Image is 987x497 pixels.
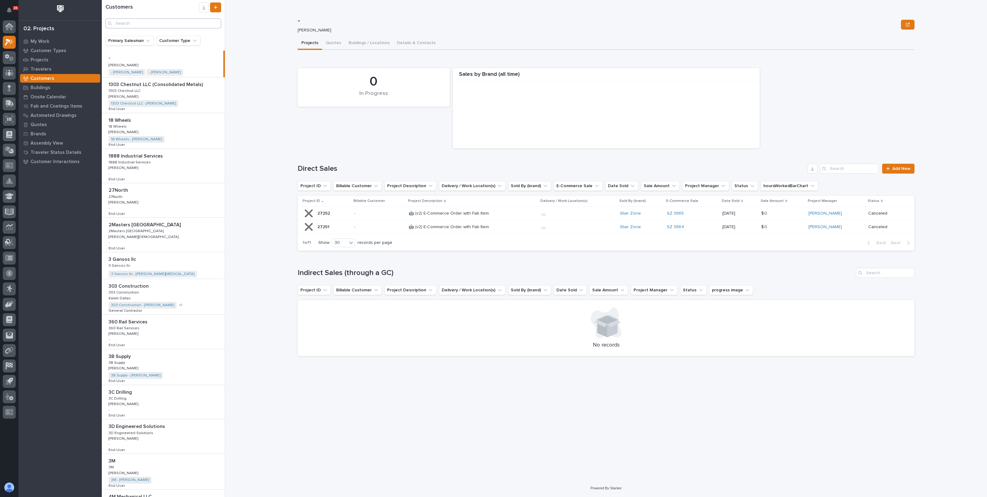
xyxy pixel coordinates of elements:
[605,181,638,191] button: Date Sold
[109,106,126,111] p: End User
[303,198,320,204] p: Project ID
[156,36,200,46] button: Customer Type
[109,295,132,301] p: Kaleb Dallas
[102,218,225,252] a: 2Masters [GEOGRAPHIC_DATA]2Masters [GEOGRAPHIC_DATA] 2Masters [GEOGRAPHIC_DATA]2Masters [GEOGRAPH...
[109,93,139,99] p: [PERSON_NAME]
[888,240,915,246] button: Next
[8,7,16,17] div: Notifications35
[102,77,225,113] a: 1303 Chestnut LLC (Consolidated Metals)1303 Chestnut LLC (Consolidated Metals) 1303 Chestnut LLC1...
[109,80,204,88] p: 1303 Chestnut LLC (Consolidated Metals)
[873,240,886,246] span: Back
[590,486,622,490] a: Powered By Stacker
[682,181,729,191] button: Project Manager
[102,252,225,279] a: 3 Gansos llc3 Gansos llc 3 Gansos llc3 Gansos llc 3 Gansos llc - [PERSON_NAME][MEDICAL_DATA]
[19,120,102,129] a: Quotes
[109,430,155,435] p: 3D Engineered Solutions
[111,101,176,106] a: 1303 Chestnut LLC - [PERSON_NAME]
[19,83,102,92] a: Buildings
[666,198,698,204] p: E-Commerce Sale
[409,210,490,216] p: 🤖 (v2) E-Commerce Order with Fab Item
[109,365,139,371] p: [PERSON_NAME]
[667,211,684,216] a: SZ 3865
[102,183,225,218] a: 27North27North 27North27North [PERSON_NAME][PERSON_NAME] -End UserEnd User
[109,325,141,331] p: 360 Rail Services
[109,240,110,245] p: -
[14,6,18,10] p: 35
[384,181,436,191] button: Project Description
[109,483,126,488] p: End User
[761,198,784,204] p: Sale Amount
[31,39,49,44] p: My Work
[19,74,102,83] a: Customers
[540,198,588,204] p: Delivery / Work Location(s)
[298,181,331,191] button: Project ID
[109,142,126,147] p: End User
[111,137,162,142] a: 18 Wheels - [PERSON_NAME]
[109,395,128,401] p: 3C Drilling
[109,194,124,199] p: 27North
[732,181,758,191] button: Status
[102,113,225,149] a: 18 Wheels18 Wheels 18 Wheels18 Wheels [PERSON_NAME][PERSON_NAME] 18 Wheels - [PERSON_NAME] End Us...
[111,70,143,75] a: - [PERSON_NAME]
[298,164,805,173] h1: Direct Sales
[353,198,385,204] p: Billable Customer
[508,285,551,295] button: Sold By (brand)
[408,198,442,204] p: Project Description
[102,279,225,315] a: 303 Construction303 Construction 303 Construction303 Construction Kaleb DallasKaleb Dallas 303 Co...
[109,172,110,176] p: -
[109,442,110,446] p: -
[554,181,603,191] button: E-Commerce Sale
[31,113,76,118] p: Automated Drawings
[305,342,907,349] p: No records
[109,352,132,359] p: 3B Supply
[109,307,143,313] p: General Contractor
[109,62,139,68] p: [PERSON_NAME]
[109,378,126,383] p: End User
[109,116,132,123] p: 18 Wheels
[109,129,139,134] p: [PERSON_NAME]
[3,481,16,494] button: users-avatar
[298,37,322,50] button: Projects
[317,223,331,230] p: 27251
[19,157,102,166] a: Customer Interactions
[308,74,439,89] div: 0
[620,211,641,216] a: Stair Zone
[868,198,879,204] p: Status
[31,67,52,72] p: Travelers
[31,48,66,54] p: Customer Types
[820,164,878,174] div: Search
[102,385,225,420] a: 3C Drilling3C Drilling 3C Drilling3C Drilling [PERSON_NAME][PERSON_NAME] -End UserEnd User
[109,318,149,325] p: 360 Rail Services
[298,220,915,234] tr: 2725127251 - 🤖 (v2) E-Commerce Order with Fab Item🤖 (v2) E-Commerce Order with Fab Item Stair Zon...
[109,176,126,182] p: End User
[333,181,382,191] button: Billable Customer
[761,181,818,191] button: hoursWorkedBarChart
[109,338,110,342] p: -
[109,331,139,336] p: [PERSON_NAME]
[19,92,102,101] a: Onsite Calendar
[761,210,768,216] p: $ 0
[722,198,740,204] p: Date Sold
[354,224,355,230] a: -
[31,57,48,63] p: Projects
[308,90,439,103] div: In Progress
[109,401,139,406] p: [PERSON_NAME]
[109,228,165,233] p: 2Masters [GEOGRAPHIC_DATA]
[109,447,126,452] p: End User
[109,199,139,205] p: [PERSON_NAME]
[667,224,684,230] a: SZ 3864
[620,224,641,230] a: Stair Zone
[111,272,194,276] a: 3 Gansos llc - [PERSON_NAME][MEDICAL_DATA]
[109,88,142,93] p: 1303 Chestnut LLC
[439,181,506,191] button: Delivery / Work Location(s)
[55,3,66,14] img: Workspace Logo
[102,149,225,183] a: 1888 Industrial Services1888 Industrial Services 1888 Industrial Services1888 Industrial Services...
[19,37,102,46] a: My Work
[31,76,54,81] p: Customers
[109,470,139,475] p: [PERSON_NAME]
[102,349,225,385] a: 3B Supply3B Supply 3B Supply3B Supply [PERSON_NAME][PERSON_NAME] 3B Supply - [PERSON_NAME] End Us...
[102,419,225,454] a: 3D Engineered Solutions3D Engineered Solutions 3D Engineered Solutions3D Engineered Solutions [PE...
[298,28,896,33] p: [PERSON_NAME]
[19,148,102,157] a: Traveler Status Details
[856,268,915,278] div: Search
